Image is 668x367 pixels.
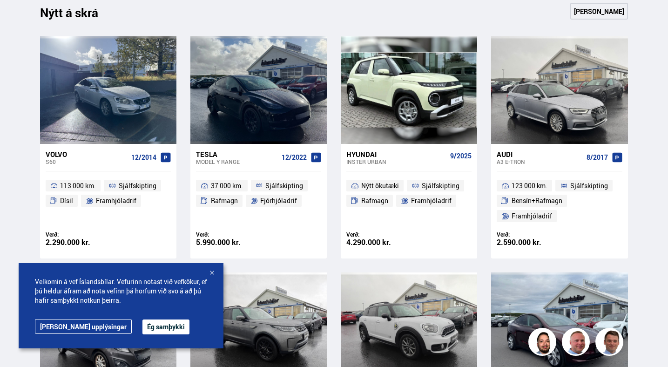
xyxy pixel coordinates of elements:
span: Velkomin á vef Íslandsbílar. Vefurinn notast við vefkökur, ef þú heldur áfram að nota vefinn þá h... [35,277,207,305]
span: 37 000 km. [211,180,243,191]
span: Rafmagn [361,195,388,206]
span: Framhjóladrif [411,195,452,206]
span: 8/2017 [587,154,608,161]
div: Model Y RANGE [196,158,278,165]
a: [PERSON_NAME] upplýsingar [35,319,132,334]
a: Tesla Model Y RANGE 12/2022 37 000 km. Sjálfskipting Rafmagn Fjórhjóladrif Verð: 5.990.000 kr. [190,144,327,259]
a: Hyundai Inster URBAN 9/2025 Nýtt ökutæki Sjálfskipting Rafmagn Framhjóladrif Verð: 4.290.000 kr. [341,144,477,259]
span: Fjórhjóladrif [260,195,297,206]
div: S60 [46,158,128,165]
span: 123 000 km. [512,180,547,191]
span: Sjálfskipting [119,180,156,191]
h1: Nýtt á skrá [40,6,115,25]
span: Bensín+Rafmagn [512,195,562,206]
a: Audi A3 E-TRON 8/2017 123 000 km. Sjálfskipting Bensín+Rafmagn Framhjóladrif Verð: 2.590.000 kr. [491,144,628,259]
span: Sjálfskipting [422,180,459,191]
div: Verð: [497,231,560,238]
div: 2.590.000 kr. [497,238,560,246]
div: Verð: [46,231,108,238]
img: FbJEzSuNWCJXmdc-.webp [597,329,625,357]
button: Ég samþykki [142,319,189,334]
div: Tesla [196,150,278,158]
a: [PERSON_NAME] [570,3,628,20]
div: Inster URBAN [346,158,446,165]
div: A3 E-TRON [497,158,582,165]
span: Dísil [60,195,73,206]
span: 12/2022 [282,154,307,161]
span: Nýtt ökutæki [361,180,399,191]
div: 2.290.000 kr. [46,238,108,246]
div: 4.290.000 kr. [346,238,409,246]
span: 113 000 km. [60,180,96,191]
a: Volvo S60 12/2014 113 000 km. Sjálfskipting Dísil Framhjóladrif Verð: 2.290.000 kr. [40,144,176,259]
div: Verð: [196,231,259,238]
div: Volvo [46,150,128,158]
div: Hyundai [346,150,446,158]
span: 9/2025 [450,152,472,160]
img: nhp88E3Fdnt1Opn2.png [530,329,558,357]
span: Rafmagn [211,195,238,206]
img: siFngHWaQ9KaOqBr.png [563,329,591,357]
div: Audi [497,150,582,158]
span: Framhjóladrif [512,211,552,222]
span: 12/2014 [131,154,156,161]
span: Sjálfskipting [570,180,608,191]
span: Framhjóladrif [96,195,136,206]
div: 5.990.000 kr. [196,238,259,246]
div: Verð: [346,231,409,238]
span: Sjálfskipting [265,180,303,191]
